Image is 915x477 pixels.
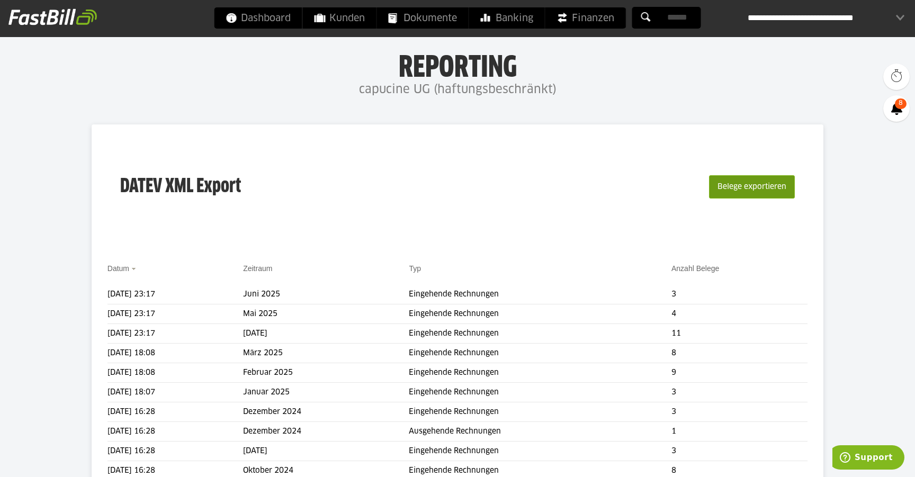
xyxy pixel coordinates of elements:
td: 3 [671,285,808,304]
a: Finanzen [545,7,626,29]
a: Typ [409,264,421,273]
td: Eingehende Rechnungen [409,442,671,461]
td: [DATE] [243,442,409,461]
td: [DATE] 23:17 [107,324,243,344]
td: 3 [671,383,808,402]
span: Banking [481,7,533,29]
td: Mai 2025 [243,304,409,324]
span: Dashboard [226,7,291,29]
h1: Reporting [106,52,809,79]
td: 3 [671,442,808,461]
td: März 2025 [243,344,409,363]
td: Eingehende Rechnungen [409,344,671,363]
td: 4 [671,304,808,324]
img: fastbill_logo_white.png [8,8,97,25]
td: [DATE] [243,324,409,344]
td: 9 [671,363,808,383]
td: [DATE] 18:08 [107,363,243,383]
td: Eingehende Rechnungen [409,324,671,344]
td: 11 [671,324,808,344]
span: Dokumente [389,7,457,29]
a: Kunden [303,7,376,29]
td: [DATE] 18:07 [107,383,243,402]
td: Dezember 2024 [243,402,409,422]
a: Zeitraum [243,264,272,273]
a: Dashboard [214,7,302,29]
td: Eingehende Rechnungen [409,285,671,304]
a: Banking [469,7,545,29]
h3: DATEV XML Export [120,153,241,221]
td: [DATE] 16:28 [107,402,243,422]
td: [DATE] 16:28 [107,422,243,442]
td: Dezember 2024 [243,422,409,442]
span: Finanzen [557,7,614,29]
a: Anzahl Belege [671,264,719,273]
td: Juni 2025 [243,285,409,304]
td: Ausgehende Rechnungen [409,422,671,442]
a: Dokumente [377,7,469,29]
button: Belege exportieren [709,175,795,199]
a: Datum [107,264,129,273]
td: 1 [671,422,808,442]
td: [DATE] 23:17 [107,304,243,324]
span: Kunden [315,7,365,29]
td: Februar 2025 [243,363,409,383]
td: [DATE] 18:08 [107,344,243,363]
img: sort_desc.gif [131,268,138,270]
td: 3 [671,402,808,422]
td: [DATE] 16:28 [107,442,243,461]
td: 8 [671,344,808,363]
td: Eingehende Rechnungen [409,304,671,324]
td: Eingehende Rechnungen [409,402,671,422]
td: Eingehende Rechnungen [409,363,671,383]
span: 8 [895,98,907,109]
td: [DATE] 23:17 [107,285,243,304]
a: 8 [883,95,910,122]
td: Eingehende Rechnungen [409,383,671,402]
iframe: Öffnet ein Widget, in dem Sie weitere Informationen finden [832,445,904,472]
td: Januar 2025 [243,383,409,402]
